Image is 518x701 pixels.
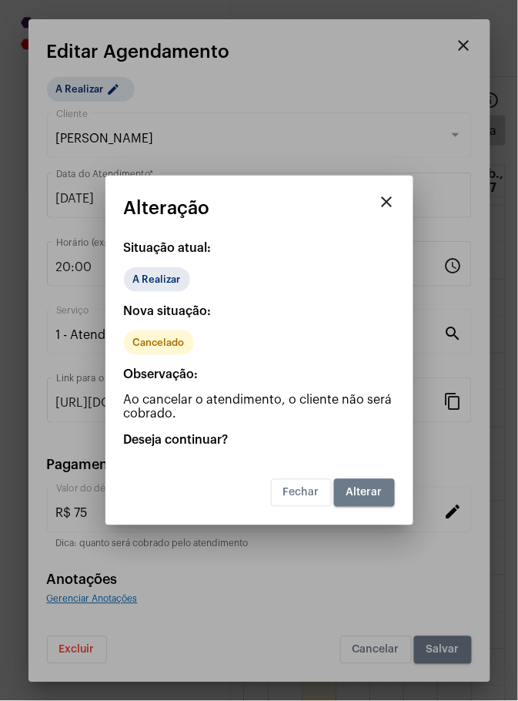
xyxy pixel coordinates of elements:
span: Fechar [283,488,319,498]
mat-chip: A Realizar [124,267,190,292]
p: Situação atual: [124,241,395,255]
span: Alteração [124,198,210,218]
button: Fechar [271,479,332,507]
p: Deseja continuar? [124,434,395,448]
p: Nova situação: [124,304,395,318]
mat-chip: Cancelado [124,330,194,355]
span: Alterar [346,488,383,498]
mat-icon: close [378,193,396,211]
button: Alterar [334,479,395,507]
p: Observação: [124,367,395,381]
p: Ao cancelar o atendimento, o cliente não será cobrado. [124,394,395,421]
